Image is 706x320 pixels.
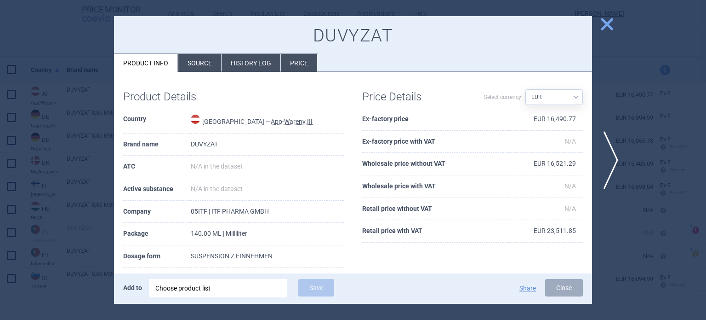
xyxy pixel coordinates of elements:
[191,185,243,192] span: N/A in the dataset
[191,163,243,170] span: N/A in the dataset
[222,54,280,72] li: History log
[362,153,508,175] th: Wholesale price without VAT
[123,201,191,223] th: Company
[362,108,508,131] th: Ex-factory price
[123,25,583,47] h1: DUVYZAT
[123,268,191,290] th: Dosage strength
[271,118,313,125] abbr: Apo-Warenv.III — Apothekerverlag Warenverzeichnis. Online database developed by the Österreichisc...
[564,182,576,190] span: N/A
[191,134,344,156] td: DUVYZAT
[362,220,508,243] th: Retail price with VAT
[508,153,583,175] td: EUR 16,521.29
[508,220,583,243] td: EUR 23,511.85
[298,279,334,297] button: Save
[362,131,508,153] th: Ex-factory price with VAT
[123,156,191,178] th: ATC
[191,201,344,223] td: 05ITF | ITF PHARMA GMBH
[123,223,191,245] th: Package
[519,285,536,291] button: Share
[191,245,344,268] td: SUSPENSION Z EINNEHMEN
[191,268,344,290] td: 8,86MG/ML
[362,90,473,104] h1: Price Details
[123,178,191,201] th: Active substance
[123,90,233,104] h1: Product Details
[362,198,508,221] th: Retail price without VAT
[155,279,280,297] div: Choose product list
[123,279,142,297] p: Add to
[114,54,178,72] li: Product info
[123,134,191,156] th: Brand name
[564,138,576,145] span: N/A
[178,54,221,72] li: Source
[281,54,317,72] li: Price
[484,89,523,105] label: Select currency:
[149,279,287,297] div: Choose product list
[123,245,191,268] th: Dosage form
[191,115,200,124] img: Austria
[191,223,344,245] td: 140.00 ML | Milliliter
[545,279,583,297] button: Close
[362,175,508,198] th: Wholesale price with VAT
[191,108,344,134] td: [GEOGRAPHIC_DATA] —
[123,108,191,134] th: Country
[564,205,576,212] span: N/A
[508,108,583,131] td: EUR 16,490.77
